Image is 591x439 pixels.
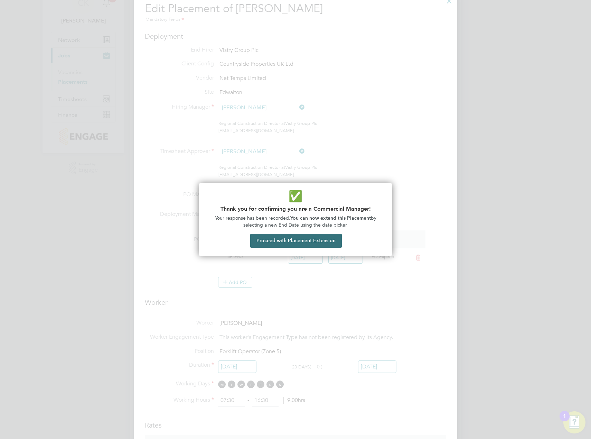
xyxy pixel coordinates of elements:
[207,205,384,212] h2: Thank you for confirming you are a Commercial Manager!
[243,215,378,228] span: by selecting a new End Date using the date picker.
[199,183,392,256] div: Commercial Manager Confirmation
[207,189,384,204] p: ✅
[215,215,290,221] span: Your response has been recorded.
[250,234,342,248] button: Proceed with Placement Extension
[290,215,371,221] strong: You can now extend this Placement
